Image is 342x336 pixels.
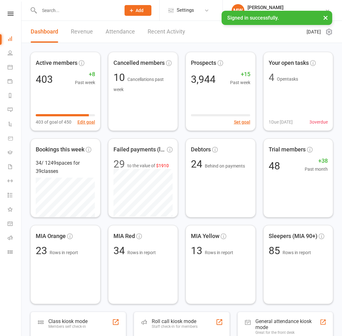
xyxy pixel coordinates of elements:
[8,132,22,146] a: Product Sales
[269,161,280,171] div: 48
[36,58,77,68] span: Active members
[113,232,135,241] span: MIA Red
[36,74,53,84] div: 403
[125,5,151,16] button: Add
[36,245,50,257] span: 23
[205,163,245,168] span: Behind on payments
[8,217,22,231] a: General attendance kiosk mode
[269,119,293,125] span: 1 Due [DATE]
[48,318,88,324] div: Class kiosk mode
[37,6,116,15] input: Search...
[8,203,22,217] a: What's New
[113,77,164,92] span: Cancellations past week
[8,61,22,75] a: Calendar
[232,4,244,17] div: MW
[234,119,250,125] button: Set goal
[36,145,84,154] span: Bookings this week
[255,330,320,335] div: Great for the front desk
[247,5,325,10] div: [PERSON_NAME]
[136,8,144,13] span: Add
[77,119,95,125] button: Edit goal
[113,159,125,169] div: 29
[8,231,22,246] a: Roll call kiosk mode
[269,245,283,257] span: 85
[48,324,88,329] div: Members self check-in
[75,70,95,79] span: +8
[191,245,205,257] span: 13
[148,21,185,43] a: Recent Activity
[305,156,328,166] span: +38
[36,232,66,241] span: MIA Orange
[71,21,93,43] a: Revenue
[307,28,321,36] span: [DATE]
[127,162,169,169] span: to the value of
[191,145,211,154] span: Debtors
[309,119,328,125] span: 3 overdue
[255,318,320,330] div: General attendance kiosk mode
[8,75,22,89] a: Payments
[8,46,22,61] a: People
[113,145,166,154] span: Failed payments (last 30d)
[283,250,311,255] span: Rows in report
[113,71,127,83] span: 10
[269,72,274,82] div: 4
[152,324,198,329] div: Staff check-in for members
[152,318,198,324] div: Roll call kiosk mode
[8,89,22,103] a: Reports
[191,232,219,241] span: MIA Yellow
[230,70,250,79] span: +15
[36,159,95,175] div: 34 / 1249 spaces for 39 classes
[8,246,22,260] a: Class kiosk mode
[127,250,156,255] span: Rows in report
[230,79,250,86] span: Past week
[191,74,216,84] div: 3,944
[156,163,169,168] span: $1910
[247,10,325,16] div: Urban Muaythai - [GEOGRAPHIC_DATA]
[191,58,216,68] span: Prospects
[177,3,194,17] span: Settings
[113,58,165,68] span: Cancelled members
[320,11,331,24] button: ×
[106,21,135,43] a: Attendance
[227,15,279,21] span: Signed in successfully.
[75,79,95,86] span: Past week
[305,166,328,173] span: Past month
[269,232,317,241] span: Sleepers (MIA 90+)
[269,58,309,68] span: Your open tasks
[205,250,233,255] span: Rows in report
[269,145,306,154] span: Trial members
[277,76,298,82] span: Open tasks
[50,250,78,255] span: Rows in report
[8,32,22,46] a: Dashboard
[36,119,71,125] span: 403 of goal of 450
[113,245,127,257] span: 34
[191,158,205,170] span: 24
[31,21,58,43] a: Dashboard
